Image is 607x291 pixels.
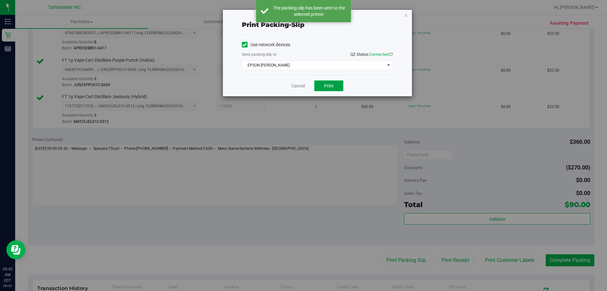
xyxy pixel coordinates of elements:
span: select [384,61,392,70]
button: Print [314,80,343,91]
span: EPSON-[PERSON_NAME] [242,61,385,70]
span: Print [324,83,334,88]
label: Use network devices [242,41,290,48]
span: Connected [369,52,389,57]
a: Cancel [291,83,305,89]
span: QZ Status: [350,52,393,57]
iframe: Resource center [6,240,25,259]
label: Send packing-slip to: [242,52,277,57]
span: Print packing-slip [242,21,304,28]
div: The packing slip has been sent to the selected printer. [272,5,346,17]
